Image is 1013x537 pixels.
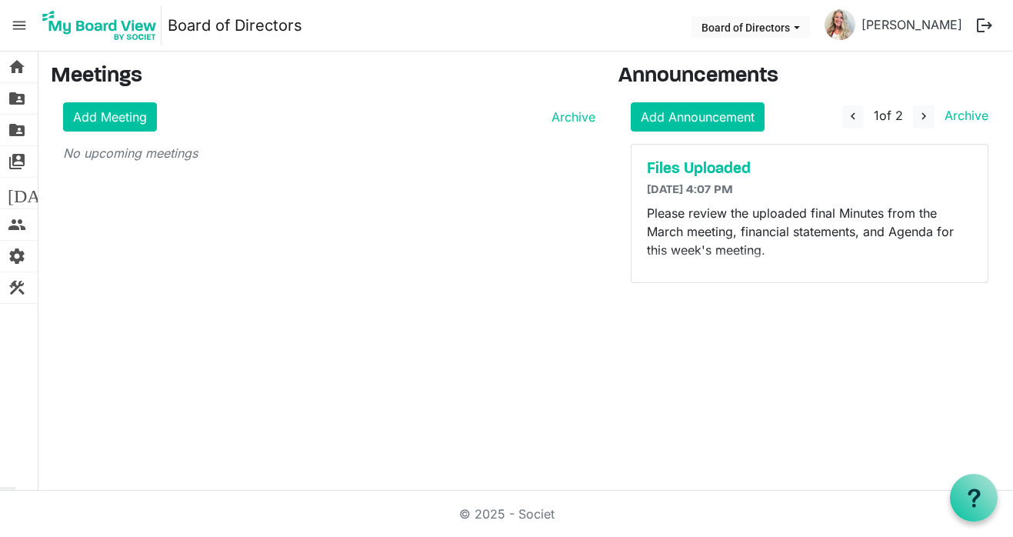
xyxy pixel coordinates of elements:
[38,6,168,45] a: My Board View Logo
[855,9,968,40] a: [PERSON_NAME]
[8,272,26,303] span: construction
[545,108,595,126] a: Archive
[631,102,765,132] a: Add Announcement
[938,108,988,123] a: Archive
[168,10,302,41] a: Board of Directors
[8,241,26,272] span: settings
[968,9,1001,42] button: logout
[618,64,1001,90] h3: Announcements
[8,52,26,82] span: home
[647,204,972,259] p: Please review the uploaded final Minutes from the March meeting, financial statements, and Agenda...
[917,109,931,123] span: navigate_next
[63,102,157,132] a: Add Meeting
[38,6,162,45] img: My Board View Logo
[8,115,26,145] span: folder_shared
[5,11,34,40] span: menu
[913,105,935,128] button: navigate_next
[647,184,733,196] span: [DATE] 4:07 PM
[459,506,555,522] a: © 2025 - Societ
[647,160,972,178] a: Files Uploaded
[8,83,26,114] span: folder_shared
[8,209,26,240] span: people
[874,108,879,123] span: 1
[63,144,595,162] p: No upcoming meetings
[691,16,810,38] button: Board of Directors dropdownbutton
[874,108,903,123] span: of 2
[51,64,595,90] h3: Meetings
[842,105,864,128] button: navigate_before
[8,146,26,177] span: switch_account
[846,109,860,123] span: navigate_before
[8,178,67,208] span: [DATE]
[825,9,855,40] img: LS-MNrqZjgQ_wrPGQ6y3TlJ-mG7o4JT1_0TuBKFgoAiQ40SA2tedeKhdbq5b_xD0KWyXqBKNCt8CSyyraCI1pA_thumb.png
